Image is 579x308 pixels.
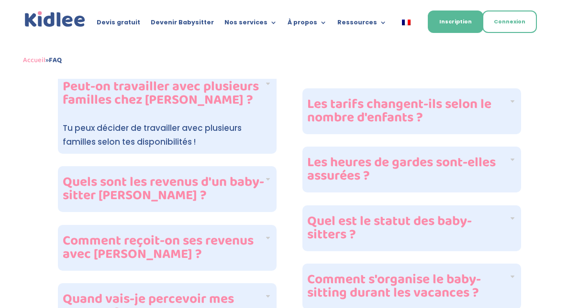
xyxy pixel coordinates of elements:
[307,98,509,125] h4: Les tarifs changent-ils selon le nombre d'enfants ?
[23,10,87,29] a: Kidlee Logo
[428,11,483,33] a: Inscription
[307,273,509,300] h4: Comment s'organise le baby-sitting durant les vacances ?
[63,234,264,261] h4: Comment reçoit-on ses revenus avec [PERSON_NAME] ?
[402,20,411,25] img: Français
[23,54,45,66] a: Accueil
[63,122,242,148] span: Tu peux décider de travailler avec plusieurs familles selon tes disponibilités !
[151,19,214,30] a: Devenir Babysitter
[63,80,264,107] h4: Peut-on travailler avec plusieurs familles chez [PERSON_NAME] ?
[97,19,140,30] a: Devis gratuit
[307,156,509,183] h4: Les heures de gardes sont-elles assurées ?
[288,19,327,30] a: À propos
[307,215,509,242] h4: Quel est le statut des baby-sitters ?
[49,54,62,66] strong: FAQ
[23,10,87,29] img: logo_kidlee_bleu
[337,19,387,30] a: Ressources
[63,176,264,202] h4: Quels sont les revenus d'un baby-sitter [PERSON_NAME] ?
[224,19,277,30] a: Nos services
[23,54,62,66] span: »
[482,11,537,33] a: Connexion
